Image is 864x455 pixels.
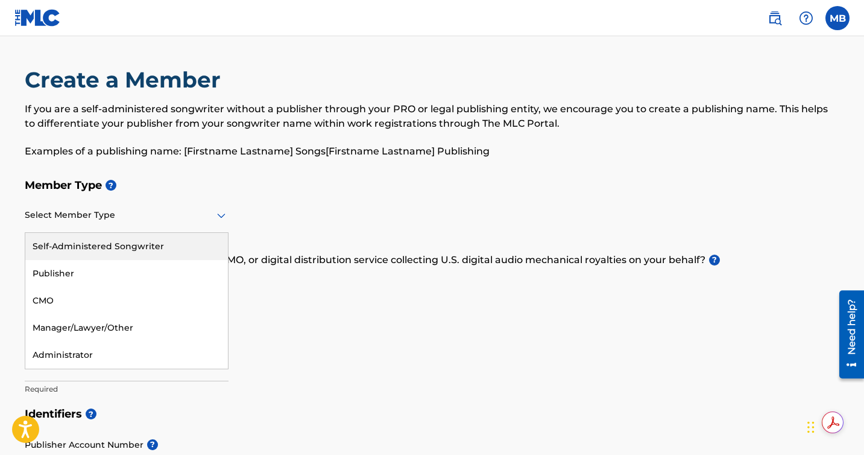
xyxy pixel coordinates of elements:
[25,173,840,199] h5: Member Type
[106,180,116,191] span: ?
[147,439,158,450] span: ?
[86,409,96,419] span: ?
[25,287,228,314] div: CMO
[25,322,840,348] h5: Member Name
[804,397,864,455] iframe: Chat Widget
[799,11,813,25] img: help
[825,6,850,30] div: User Menu
[830,286,864,383] iframe: Resource Center
[25,253,840,267] p: Do you have a publisher, administrator, CMO, or digital distribution service collecting U.S. digi...
[14,9,61,27] img: MLC Logo
[768,11,782,25] img: search
[25,342,228,369] div: Administrator
[25,233,228,260] div: Self-Administered Songwriter
[25,314,228,342] div: Manager/Lawyer/Other
[25,66,227,94] h2: Create a Member
[25,144,840,159] p: Examples of a publishing name: [Firstname Lastname] Songs[Firstname Lastname] Publishing
[25,384,229,395] p: Required
[25,401,840,427] h5: Identifiers
[25,260,228,287] div: Publisher
[763,6,787,30] a: Public Search
[807,409,815,445] div: Drag
[709,255,720,266] span: ?
[25,102,840,131] p: If you are a self-administered songwriter without a publisher through your PRO or legal publishin...
[794,6,818,30] div: Help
